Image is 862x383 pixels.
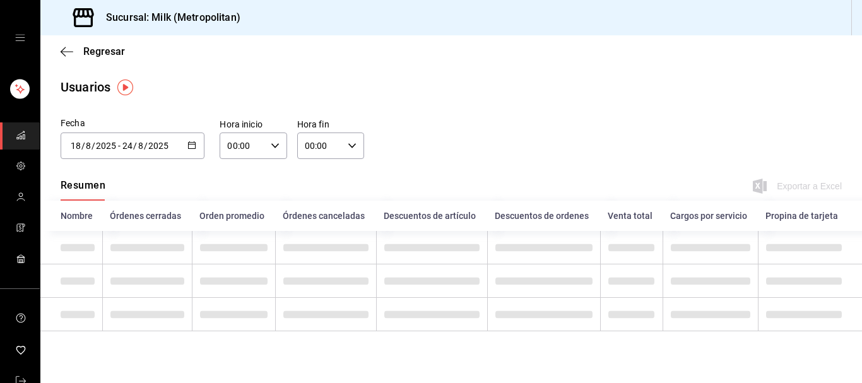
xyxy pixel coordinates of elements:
input: Year [95,141,117,151]
th: Órdenes canceladas [275,201,376,231]
th: Propina de tarjeta [758,201,862,231]
th: Orden promedio [192,201,275,231]
span: - [118,141,121,151]
th: Nombre [40,201,102,231]
input: Day [70,141,81,151]
input: Day [122,141,133,151]
input: Month [138,141,144,151]
button: open drawer [15,33,25,43]
button: Regresar [61,45,125,57]
th: Órdenes cerradas [102,201,192,231]
th: Descuentos de ordenes [487,201,600,231]
img: Tooltip marker [117,80,133,95]
span: / [92,141,95,151]
input: Month [85,141,92,151]
button: Resumen [61,179,105,201]
span: / [133,141,137,151]
th: Descuentos de artículo [376,201,487,231]
div: Fecha [61,117,204,130]
span: Regresar [83,45,125,57]
span: / [144,141,148,151]
th: Cargos por servicio [663,201,758,231]
th: Venta total [600,201,662,231]
label: Hora fin [297,120,364,129]
span: / [81,141,85,151]
h3: Sucursal: Milk (Metropolitan) [96,10,240,25]
div: navigation tabs [61,179,105,201]
input: Year [148,141,169,151]
div: Usuarios [61,78,110,97]
label: Hora inicio [220,120,286,129]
